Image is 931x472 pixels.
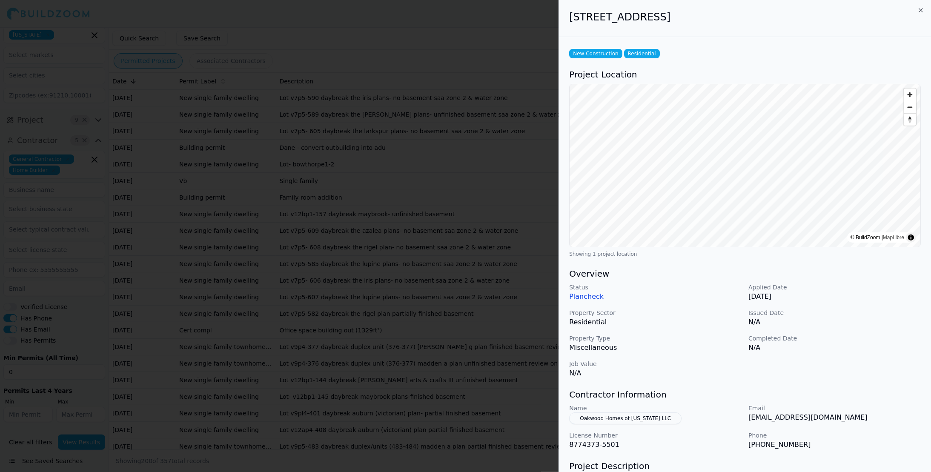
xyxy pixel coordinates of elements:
[569,69,921,80] h3: Project Location
[569,431,742,440] p: License Number
[569,49,622,58] span: New Construction
[569,309,742,317] p: Property Sector
[569,343,742,353] p: Miscellaneous
[748,431,921,440] p: Phone
[904,101,916,113] button: Zoom out
[851,233,904,242] div: © BuildZoom |
[569,412,682,424] button: Oakwood Homes of [US_STATE] LLC
[748,334,921,343] p: Completed Date
[569,283,742,292] p: Status
[569,360,742,368] p: Job Value
[748,309,921,317] p: Issued Date
[569,10,921,24] h2: [STREET_ADDRESS]
[904,89,916,101] button: Zoom in
[569,292,742,302] p: Plancheck
[904,113,916,126] button: Reset bearing to north
[569,317,742,327] p: Residential
[569,368,742,378] p: N/A
[748,292,921,302] p: [DATE]
[569,460,921,472] h3: Project Description
[748,317,921,327] p: N/A
[906,232,916,243] summary: Toggle attribution
[569,251,921,257] div: Showing 1 project location
[748,440,921,450] p: [PHONE_NUMBER]
[748,283,921,292] p: Applied Date
[569,334,742,343] p: Property Type
[883,235,904,240] a: MapLibre
[569,268,921,280] h3: Overview
[624,49,660,58] span: Residential
[570,84,921,247] canvas: Map
[748,404,921,412] p: Email
[748,412,921,423] p: [EMAIL_ADDRESS][DOMAIN_NAME]
[569,389,921,400] h3: Contractor Information
[569,440,742,450] p: 8774373-5501
[748,343,921,353] p: N/A
[569,404,742,412] p: Name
